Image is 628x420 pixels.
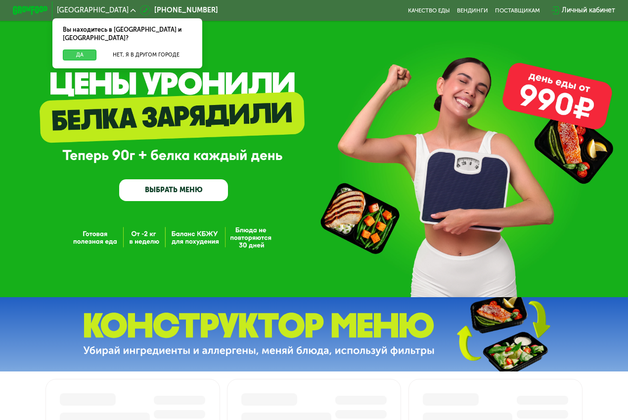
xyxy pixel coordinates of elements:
[140,5,218,15] a: [PHONE_NUMBER]
[457,7,488,14] a: Вендинги
[100,50,192,60] button: Нет, я в другом городе
[63,50,96,60] button: Да
[52,18,202,50] div: Вы находитесь в [GEOGRAPHIC_DATA] и [GEOGRAPHIC_DATA]?
[408,7,450,14] a: Качество еды
[495,7,540,14] div: поставщикам
[562,5,615,15] div: Личный кабинет
[57,7,129,14] span: [GEOGRAPHIC_DATA]
[119,179,228,201] a: ВЫБРАТЬ МЕНЮ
